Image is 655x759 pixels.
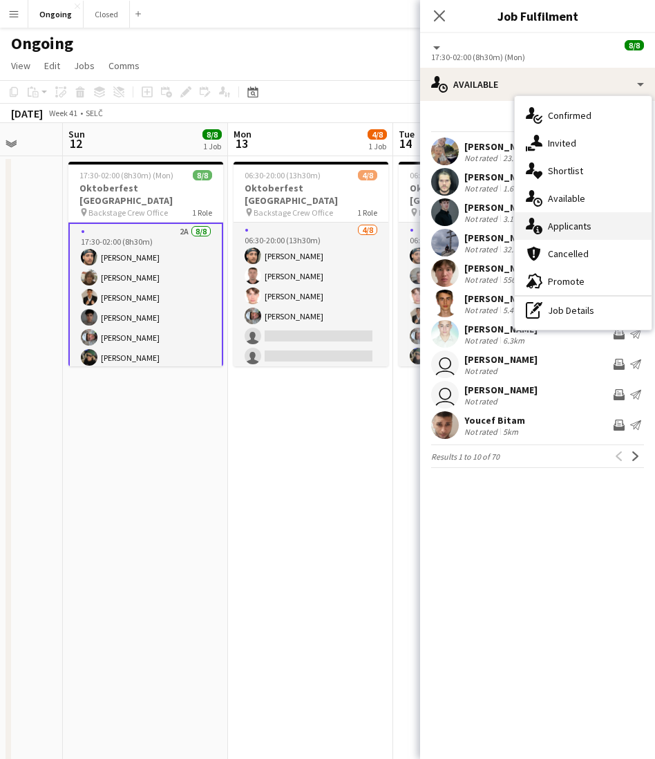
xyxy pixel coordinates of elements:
div: 5.4km [500,305,527,315]
span: 14 [397,135,415,151]
div: SELČ [86,108,103,118]
div: 17:30-02:00 (8h30m) (Mon) [431,52,644,62]
div: [PERSON_NAME] [464,262,538,274]
a: Edit [39,57,66,75]
div: Not rated [464,183,500,194]
span: 06:30-20:00 (13h30m) [245,170,321,180]
div: Not rated [464,366,500,376]
span: Backstage Crew Office [419,207,498,218]
a: Comms [103,57,145,75]
h3: Oktoberfest [GEOGRAPHIC_DATA] [68,182,223,207]
div: [PERSON_NAME] [464,384,538,396]
app-card-role: 6/806:30-16:00 (9h30m)[PERSON_NAME][PERSON_NAME][PERSON_NAME][PERSON_NAME][PERSON_NAME][PERSON_NAME] [399,223,553,410]
div: 3.1km [500,214,527,224]
span: 4/8 [358,170,377,180]
div: Not rated [464,427,500,437]
div: Youcef Bitam [464,414,525,427]
span: Applicants [548,220,591,232]
span: Backstage Crew Office [88,207,168,218]
app-card-role: 2A8/817:30-02:00 (8h30m)[PERSON_NAME][PERSON_NAME][PERSON_NAME][PERSON_NAME][PERSON_NAME][PERSON_... [68,223,223,413]
span: Sun [68,128,85,140]
div: Not rated [464,335,500,346]
div: 1 Job [368,141,386,151]
div: 23.8km [500,153,531,163]
span: Mon [234,128,251,140]
div: Not rated [464,396,500,406]
h3: Oktoberfest [GEOGRAPHIC_DATA] [234,182,388,207]
span: Results 1 to 10 of 70 [431,451,500,462]
div: Not rated [464,214,500,224]
span: Edit [44,59,60,72]
span: 12 [66,135,85,151]
span: 8/8 [202,129,222,140]
div: Not rated [464,274,500,285]
span: Confirmed [548,109,591,122]
span: Jobs [74,59,95,72]
span: Comms [108,59,140,72]
span: 06:30-16:00 (9h30m) [410,170,482,180]
span: Tue [399,128,415,140]
app-job-card: 06:30-20:00 (13h30m)4/8Oktoberfest [GEOGRAPHIC_DATA] Backstage Crew Office1 Role4/806:30-20:00 (1... [234,162,388,366]
span: 1 Role [192,207,212,218]
span: Available [548,192,585,205]
div: 32.3km [500,244,531,254]
div: [PERSON_NAME] [464,232,538,244]
app-card-role: 4/806:30-20:00 (13h30m)[PERSON_NAME][PERSON_NAME][PERSON_NAME][PERSON_NAME] [234,223,388,410]
div: 556m [500,274,525,285]
span: 17:30-02:00 (8h30m) (Mon) [79,170,173,180]
span: Shortlist [548,165,583,177]
app-job-card: 17:30-02:00 (8h30m) (Mon)8/8Oktoberfest [GEOGRAPHIC_DATA] Backstage Crew Office1 Role2A8/817:30-0... [68,162,223,366]
span: View [11,59,30,72]
div: 1 Job [203,141,221,151]
div: 6.3km [500,335,527,346]
span: Cancelled [548,247,589,260]
span: 4/8 [368,129,387,140]
span: Week 41 [46,108,80,118]
span: 13 [231,135,251,151]
div: 1.6km [500,183,527,194]
span: Backstage Crew Office [254,207,333,218]
span: 8/8 [193,170,212,180]
button: Closed [84,1,130,28]
span: Promote [548,275,585,288]
div: 5km [500,427,521,437]
div: Not rated [464,305,500,315]
div: [PERSON_NAME] [464,292,538,305]
a: Jobs [68,57,100,75]
app-job-card: 06:30-16:00 (9h30m)6/8Oktoberfest [GEOGRAPHIC_DATA] Backstage Crew Office1 Role6/806:30-16:00 (9h... [399,162,553,366]
div: [PERSON_NAME] [464,323,538,335]
span: Invited [548,137,576,149]
h3: Job Fulfilment [420,7,655,25]
div: Available [420,68,655,101]
div: [PERSON_NAME] [464,201,538,214]
h1: Ongoing [11,33,73,54]
div: [PERSON_NAME] [464,140,538,153]
h3: Oktoberfest [GEOGRAPHIC_DATA] [399,182,553,207]
div: Not rated [464,244,500,254]
div: [PERSON_NAME] [464,353,538,366]
span: 1 Role [357,207,377,218]
div: Not rated [464,153,500,163]
button: Ongoing [28,1,84,28]
a: View [6,57,36,75]
div: [PERSON_NAME] [464,171,538,183]
div: [DATE] [11,106,43,120]
div: Job Details [515,297,652,324]
span: 8/8 [625,40,644,50]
